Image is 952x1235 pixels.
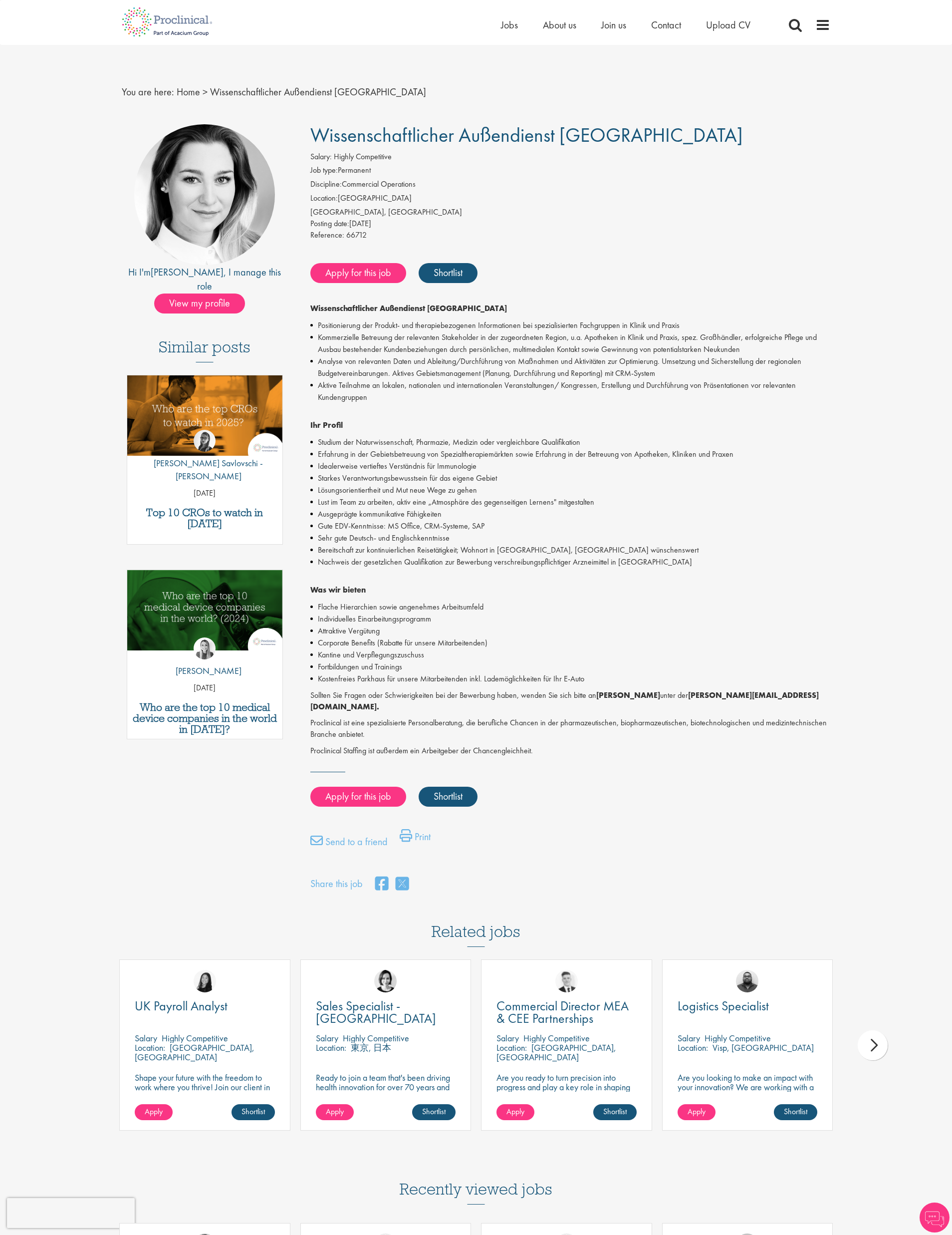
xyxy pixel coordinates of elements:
p: [PERSON_NAME] Savlovschi - [PERSON_NAME] [127,457,282,482]
strong: [PERSON_NAME] [596,690,660,700]
label: Reference: [310,230,344,241]
span: Wissenschaftlicher Außendienst [GEOGRAPHIC_DATA] [210,85,426,98]
h3: Similar posts [159,338,250,362]
a: Apply [135,1104,173,1120]
li: Studium der Naturwissenschaft, Pharmazie, Medizin oder vergleichbare Qualifikation [310,436,831,448]
span: Upload CV [706,18,750,31]
a: Shortlist [419,263,477,283]
p: [DATE] [127,488,282,499]
a: Join us [601,18,626,31]
p: [DATE] [127,682,282,694]
a: Link to a post [127,570,282,658]
span: Wissenschaftlicher Außendienst [GEOGRAPHIC_DATA] [310,122,743,148]
span: Highly Competitive [334,151,392,162]
img: Nicolas Daniel [555,970,578,992]
span: 66712 [346,230,367,240]
label: Location: [310,193,338,204]
div: [DATE] [310,218,831,230]
a: UK Payroll Analyst [135,1000,275,1012]
div: [GEOGRAPHIC_DATA], [GEOGRAPHIC_DATA] [310,207,831,218]
a: Who are the top 10 medical device companies in the world in [DATE]? [132,702,277,735]
li: Positionierung der Produkt- und therapiebezogenen Informationen bei spezialisierten Fachgruppen i... [310,319,831,331]
a: Sales Specialist - [GEOGRAPHIC_DATA] [316,1000,456,1025]
span: Commercial Director MEA & CEE Partnerships [496,997,629,1027]
a: Hannah Burke [PERSON_NAME] [168,637,241,682]
a: Shortlist [419,787,477,807]
a: Logistics Specialist [678,1000,818,1012]
img: Chatbot [920,1203,950,1233]
span: Location: [678,1042,708,1053]
li: [GEOGRAPHIC_DATA] [310,193,831,207]
span: Apply [688,1106,706,1117]
a: View my profile [154,296,255,309]
a: Shortlist [232,1104,275,1120]
span: > [203,85,208,98]
li: Lösungsorientiertheit und Mut neue Wege zu gehen [310,484,831,496]
p: Highly Competitive [343,1032,409,1044]
li: Bereitschaft zur kontinuierlichen Reisetätigkeit; Wohnort in [GEOGRAPHIC_DATA], [GEOGRAPHIC_DATA]... [310,544,831,556]
p: Are you ready to turn precision into progress and play a key role in shaping the future of pharma... [496,1073,637,1101]
a: [PERSON_NAME] [151,266,224,279]
a: Apply for this job [310,263,406,283]
span: Logistics Specialist [678,997,769,1014]
a: Send to a friend [310,834,388,854]
p: Visp, [GEOGRAPHIC_DATA] [713,1042,814,1053]
li: Idealerweise vertieftes Verständnis für Immunologie [310,460,831,472]
p: Highly Competitive [523,1032,590,1044]
strong: Ihr Profil [310,420,343,430]
a: Top 10 CROs to watch in [DATE] [132,507,277,529]
img: Ashley Bennett [736,970,758,992]
label: Job type: [310,165,338,176]
li: Lust im Team zu arbeiten, aktiv eine „Atmosphäre des gegenseitigen Lernens" mitgestalten [310,496,831,508]
img: Hannah Burke [194,637,216,659]
li: Ausgeprägte kommunikative Fähigkeiten [310,508,831,520]
img: Top 10 Medical Device Companies 2024 [127,570,282,650]
strong: Was wir bieten [310,585,366,595]
span: View my profile [154,294,245,313]
span: Location: [316,1042,346,1053]
a: Contact [651,18,681,31]
a: About us [543,18,576,31]
li: Corporate Benefits (Rabatte für unsere Mitarbeitenden) [310,637,831,649]
label: Salary: [310,151,332,163]
span: Salary [678,1032,700,1044]
img: Nic Choa [374,970,397,992]
li: Kommerzielle Betreuung der relevanten Stakeholder in der zugeordneten Region, u.a. Apotheken in K... [310,331,831,355]
span: You are here: [122,85,174,98]
a: Link to a post [127,375,282,464]
a: Shortlist [412,1104,456,1120]
li: Kostenfreies Parkhaus für unsere Mitarbeitenden inkl. Lademöglichkeiten für Ihr E-Auto [310,673,831,685]
strong: Wissenschaftlicher Außendienst [GEOGRAPHIC_DATA] [310,303,507,313]
p: Sollten Sie Fragen oder Schwierigkeiten bei der Bewerbung haben, wenden Sie sich bitte an unter der [310,690,831,713]
p: Highly Competitive [162,1032,228,1044]
p: Are you looking to make an impact with your innovation? We are working with a well-established ph... [678,1073,818,1120]
h3: Recently viewed jobs [400,1156,552,1205]
li: Commercial Operations [310,179,831,193]
a: Print [400,829,431,849]
a: Commercial Director MEA & CEE Partnerships [496,1000,637,1025]
li: Erfahrung in der Gebietsbetreuung von Spezialtherapiemärkten sowie Erfahrung in der Betreuung von... [310,448,831,460]
span: UK Payroll Analyst [135,997,228,1014]
li: Nachweis der gesetzlichen Qualifikation zur Bewerbung verschreibungspflichtiger Arzneimittel in [... [310,556,831,568]
li: Flache Hierarchien sowie angenehmes Arbeitsumfeld [310,601,831,613]
label: Discipline: [310,179,342,190]
img: Top 10 CROs 2025 | Proclinical [127,375,282,456]
li: Aktive Teilnahme an lokalen, nationalen und internationalen Veranstaltungen/ Kongressen, Erstellu... [310,379,831,403]
span: Apply [326,1106,344,1117]
img: Numhom Sudsok [194,970,216,992]
li: Gute EDV-Kenntnisse: MS Office, CRM-Systeme, SAP [310,520,831,532]
span: Location: [496,1042,527,1053]
a: Jobs [501,18,518,31]
a: share on twitter [396,874,409,895]
a: Apply [678,1104,715,1120]
img: Theodora Savlovschi - Wicks [194,430,216,452]
p: Highly Competitive [705,1032,771,1044]
a: Apply for this job [310,787,406,807]
div: Job description [310,303,831,756]
div: Hi I'm , I manage this role [122,265,288,294]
